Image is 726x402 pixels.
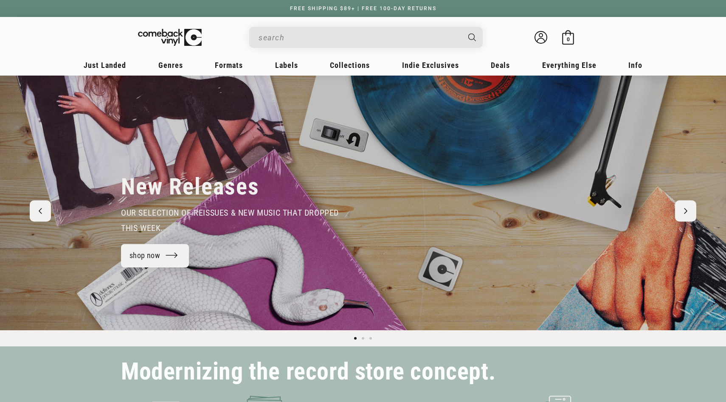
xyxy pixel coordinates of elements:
[249,27,483,48] div: Search
[367,335,374,342] button: Load slide 3 of 3
[84,61,126,70] span: Just Landed
[567,36,570,42] span: 0
[121,208,339,233] span: our selection of reissues & new music that dropped this week.
[259,29,460,46] input: search
[121,362,495,382] h2: Modernizing the record store concept.
[215,61,243,70] span: Formats
[281,6,445,11] a: FREE SHIPPING $89+ | FREE 100-DAY RETURNS
[121,173,259,201] h2: New Releases
[359,335,367,342] button: Load slide 2 of 3
[352,335,359,342] button: Load slide 1 of 3
[121,244,189,267] a: shop now
[542,61,597,70] span: Everything Else
[461,27,484,48] button: Search
[491,61,510,70] span: Deals
[330,61,370,70] span: Collections
[158,61,183,70] span: Genres
[275,61,298,70] span: Labels
[675,200,696,222] button: Next slide
[628,61,642,70] span: Info
[30,200,51,222] button: Previous slide
[402,61,459,70] span: Indie Exclusives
